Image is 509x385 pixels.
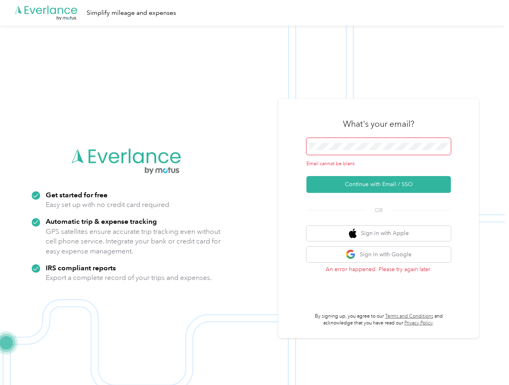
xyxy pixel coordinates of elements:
[46,263,116,272] strong: IRS compliant reports
[404,320,433,326] a: Privacy Policy
[365,206,393,215] span: OR
[306,313,451,327] p: By signing up, you agree to our and acknowledge that you have read our .
[46,273,212,283] p: Export a complete record of your trips and expenses.
[46,200,169,210] p: Easy set up with no credit card required
[306,247,451,262] button: google logoSign in with Google
[306,226,451,241] button: apple logoSign in with Apple
[349,229,357,239] img: apple logo
[306,265,451,274] p: An error happened. Please try again later.
[87,8,176,18] div: Simplify mileage and expenses
[385,313,433,319] a: Terms and Conditions
[46,190,107,199] strong: Get started for free
[46,217,157,225] strong: Automatic trip & expense tracking
[343,118,414,130] h3: What's your email?
[306,176,451,193] button: Continue with Email / SSO
[46,227,221,256] p: GPS satellites ensure accurate trip tracking even without cell phone service. Integrate your bank...
[346,249,356,259] img: google logo
[306,160,451,168] div: Email cannot be blank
